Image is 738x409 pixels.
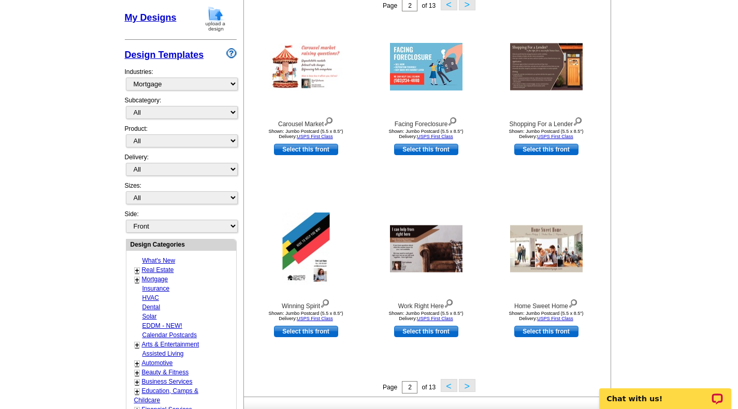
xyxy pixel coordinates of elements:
[369,115,483,129] div: Facing Foreclosure
[125,50,204,60] a: Design Templates
[489,115,603,129] div: Shopping For a Lender
[142,378,193,385] a: Business Services
[383,384,397,391] span: Page
[125,12,177,23] a: My Designs
[142,359,173,367] a: Automotive
[390,43,462,90] img: Facing Foreclosure
[135,359,139,368] a: +
[134,387,198,404] a: Education, Camps & Childcare
[417,316,453,321] a: USPS First Class
[125,209,237,234] div: Side:
[568,297,578,308] img: view design details
[510,43,583,90] img: Shopping For a Lender
[417,134,453,139] a: USPS First Class
[297,134,333,139] a: USPS First Class
[249,311,363,321] div: Shown: Jumbo Postcard (5.5 x 8.5") Delivery:
[142,276,168,283] a: Mortgage
[142,304,161,311] a: Dental
[320,297,330,308] img: view design details
[142,341,199,348] a: Arts & Entertainment
[142,313,157,320] a: Solar
[125,62,237,96] div: Industries:
[142,285,170,292] a: Insurance
[226,48,237,58] img: design-wizard-help-icon.png
[510,225,583,272] img: Home Sweet Home
[274,326,338,337] a: use this design
[459,379,475,392] button: >
[135,378,139,386] a: +
[383,2,397,9] span: Page
[394,326,458,337] a: use this design
[369,129,483,139] div: Shown: Jumbo Postcard (5.5 x 8.5") Delivery:
[125,181,237,209] div: Sizes:
[274,144,338,155] a: use this design
[573,115,583,126] img: view design details
[592,376,738,409] iframe: LiveChat chat widget
[537,134,573,139] a: USPS First Class
[514,144,578,155] a: use this design
[489,297,603,311] div: Home Sweet Home
[135,369,139,377] a: +
[125,153,237,181] div: Delivery:
[126,239,236,249] div: Design Categories
[324,115,334,126] img: view design details
[282,213,329,285] img: Winning Spirit
[142,294,159,301] a: HVAC
[202,6,229,32] img: upload-design
[135,266,139,275] a: +
[390,225,462,272] img: Work Right Here
[142,257,176,264] a: What's New
[297,316,333,321] a: USPS First Class
[369,297,483,311] div: Work Right Here
[489,129,603,139] div: Shown: Jumbo Postcard (5.5 x 8.5") Delivery:
[447,115,457,126] img: view design details
[249,115,363,129] div: Carousel Market
[369,311,483,321] div: Shown: Jumbo Postcard (5.5 x 8.5") Delivery:
[135,341,139,349] a: +
[125,96,237,124] div: Subcategory:
[444,297,454,308] img: view design details
[125,124,237,153] div: Product:
[489,311,603,321] div: Shown: Jumbo Postcard (5.5 x 8.5") Delivery:
[249,129,363,139] div: Shown: Jumbo Postcard (5.5 x 8.5") Delivery:
[422,2,436,9] span: of 13
[422,384,436,391] span: of 13
[270,43,342,90] img: Carousel Market
[142,322,182,329] a: EDDM - NEW!
[135,276,139,284] a: +
[537,316,573,321] a: USPS First Class
[142,350,184,357] a: Assisted Living
[394,144,458,155] a: use this design
[142,369,189,376] a: Beauty & Fitness
[249,297,363,311] div: Winning Spirit
[142,331,197,339] a: Calendar Postcards
[514,326,578,337] a: use this design
[135,387,139,396] a: +
[142,266,174,274] a: Real Estate
[441,379,457,392] button: <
